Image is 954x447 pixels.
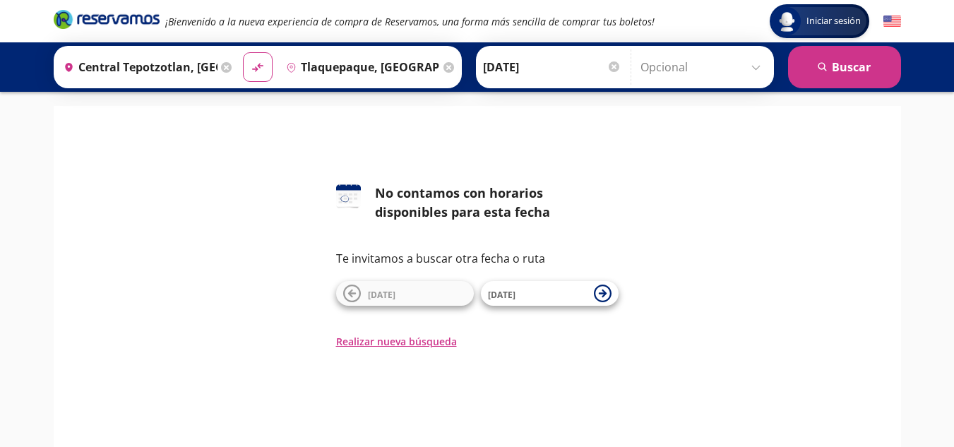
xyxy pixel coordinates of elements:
input: Opcional [640,49,767,85]
button: [DATE] [336,281,474,306]
span: [DATE] [488,289,515,301]
p: Te invitamos a buscar otra fecha o ruta [336,250,619,267]
i: Brand Logo [54,8,160,30]
button: Realizar nueva búsqueda [336,334,457,349]
em: ¡Bienvenido a la nueva experiencia de compra de Reservamos, una forma más sencilla de comprar tus... [165,15,655,28]
span: [DATE] [368,289,395,301]
button: [DATE] [481,281,619,306]
button: Buscar [788,46,901,88]
input: Elegir Fecha [483,49,621,85]
input: Buscar Destino [280,49,440,85]
a: Brand Logo [54,8,160,34]
input: Buscar Origen [58,49,217,85]
span: Iniciar sesión [801,14,866,28]
button: English [883,13,901,30]
div: No contamos con horarios disponibles para esta fecha [375,184,619,222]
